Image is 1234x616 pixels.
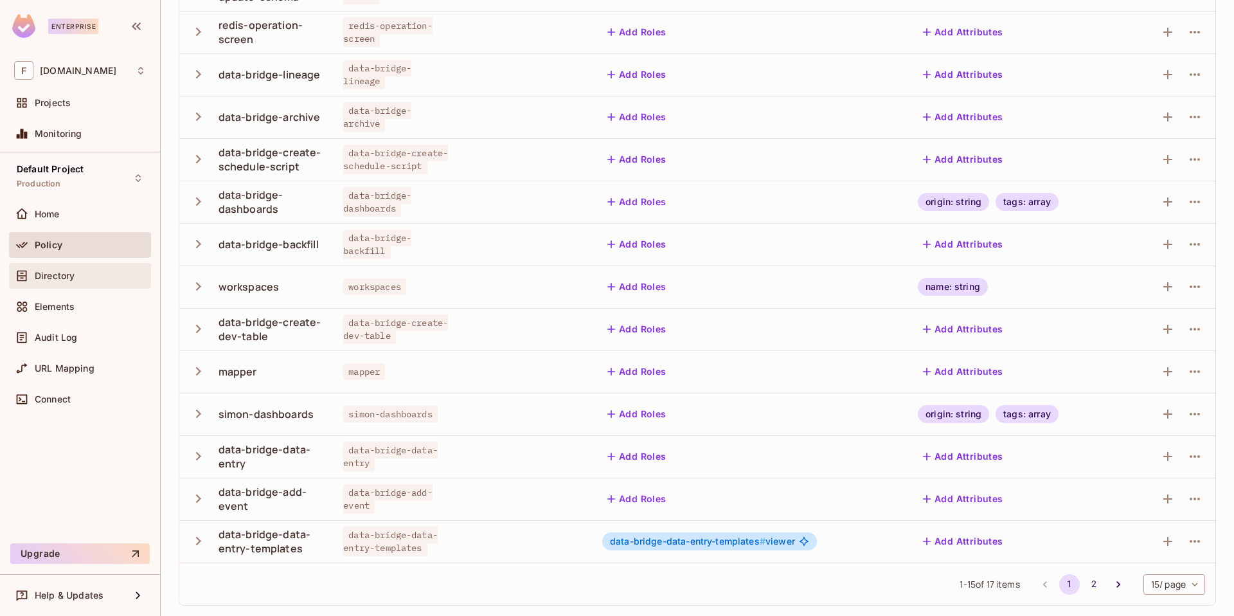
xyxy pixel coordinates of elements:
[219,145,323,174] div: data-bridge-create-schedule-script
[219,18,323,46] div: redis-operation-screen
[602,149,672,170] button: Add Roles
[343,484,432,514] span: data-bridge-add-event
[35,129,82,139] span: Monitoring
[602,404,672,424] button: Add Roles
[40,66,116,76] span: Workspace: fiverr.com
[602,22,672,42] button: Add Roles
[17,164,84,174] span: Default Project
[343,406,437,422] span: simon-dashboards
[343,145,448,174] span: data-bridge-create-schedule-script
[343,442,438,471] span: data-bridge-data-entry
[12,14,35,38] img: SReyMgAAAABJRU5ErkJggg==
[35,302,75,312] span: Elements
[918,64,1008,85] button: Add Attributes
[918,22,1008,42] button: Add Attributes
[918,319,1008,340] button: Add Attributes
[343,314,448,344] span: data-bridge-create-dev-table
[918,405,989,423] div: origin: string
[219,110,321,124] div: data-bridge-archive
[1084,574,1104,595] button: Go to page 2
[343,60,411,89] span: data-bridge-lineage
[219,188,323,216] div: data-bridge-dashboards
[918,531,1008,552] button: Add Attributes
[610,536,765,547] span: data-bridge-data-entry-templates
[35,363,94,374] span: URL Mapping
[343,230,411,259] span: data-bridge-backfill
[35,98,71,108] span: Projects
[918,361,1008,382] button: Add Attributes
[10,543,150,564] button: Upgrade
[219,527,323,556] div: data-bridge-data-entry-templates
[602,489,672,509] button: Add Roles
[760,536,765,547] span: #
[602,234,672,255] button: Add Roles
[610,536,795,547] span: viewer
[918,278,988,296] div: name: string
[1143,574,1205,595] div: 15 / page
[1059,574,1080,595] button: page 1
[996,405,1059,423] div: tags: array
[343,278,406,295] span: workspaces
[960,577,1019,592] span: 1 - 15 of 17 items
[1108,574,1129,595] button: Go to next page
[343,527,438,556] span: data-bridge-data-entry-templates
[35,332,77,343] span: Audit Log
[35,394,71,404] span: Connect
[219,280,280,294] div: workspaces
[343,363,385,380] span: mapper
[219,442,323,471] div: data-bridge-data-entry
[918,489,1008,509] button: Add Attributes
[35,271,75,281] span: Directory
[602,319,672,340] button: Add Roles
[602,446,672,467] button: Add Roles
[918,193,989,211] div: origin: string
[14,61,33,80] span: F
[343,187,411,217] span: data-bridge-dashboards
[602,276,672,297] button: Add Roles
[918,446,1008,467] button: Add Attributes
[219,315,323,343] div: data-bridge-create-dev-table
[602,192,672,212] button: Add Roles
[343,17,432,47] span: redis-operation-screen
[219,485,323,513] div: data-bridge-add-event
[219,407,314,421] div: simon-dashboards
[918,234,1008,255] button: Add Attributes
[602,361,672,382] button: Add Roles
[918,107,1008,127] button: Add Attributes
[219,237,319,251] div: data-bridge-backfill
[602,107,672,127] button: Add Roles
[35,590,103,601] span: Help & Updates
[35,209,60,219] span: Home
[219,68,321,82] div: data-bridge-lineage
[17,179,61,189] span: Production
[343,102,411,132] span: data-bridge-archive
[48,19,98,34] div: Enterprise
[219,365,257,379] div: mapper
[602,64,672,85] button: Add Roles
[1033,574,1131,595] nav: pagination navigation
[996,193,1059,211] div: tags: array
[918,149,1008,170] button: Add Attributes
[35,240,62,250] span: Policy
